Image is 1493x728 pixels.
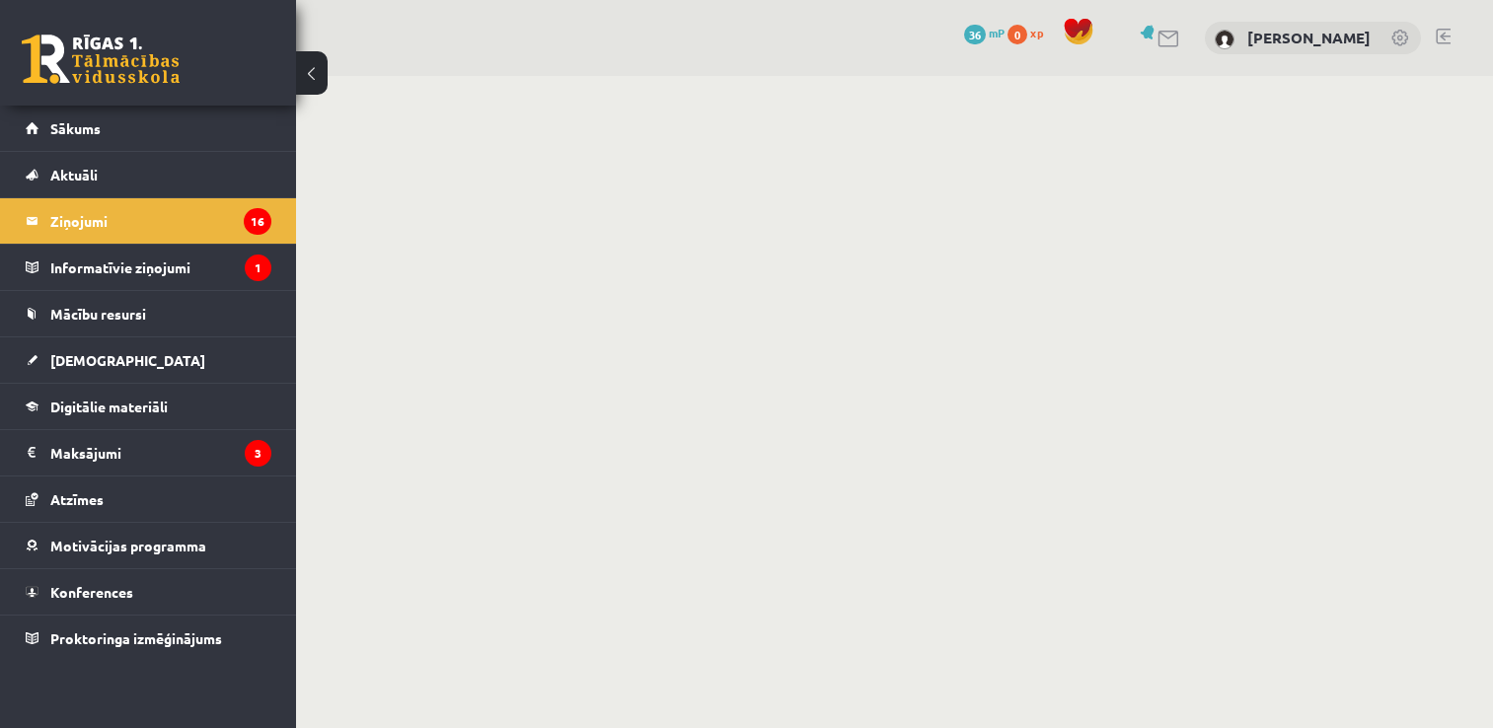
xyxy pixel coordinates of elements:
a: Rīgas 1. Tālmācības vidusskola [22,35,180,84]
span: Proktoringa izmēģinājums [50,629,222,647]
span: xp [1030,25,1043,40]
span: Konferences [50,583,133,601]
a: Sākums [26,106,271,151]
span: Aktuāli [50,166,98,183]
a: Aktuāli [26,152,271,197]
a: Ziņojumi16 [26,198,271,244]
i: 16 [244,208,271,235]
a: Konferences [26,569,271,615]
legend: Informatīvie ziņojumi [50,245,271,290]
a: Atzīmes [26,476,271,522]
a: [DEMOGRAPHIC_DATA] [26,337,271,383]
img: Ivanda Kokina [1215,30,1234,49]
a: Maksājumi3 [26,430,271,475]
span: Motivācijas programma [50,537,206,554]
legend: Ziņojumi [50,198,271,244]
legend: Maksājumi [50,430,271,475]
a: Digitālie materiāli [26,384,271,429]
a: 36 mP [964,25,1005,40]
a: Informatīvie ziņojumi1 [26,245,271,290]
span: 0 [1008,25,1027,44]
span: Digitālie materiāli [50,398,168,415]
span: mP [989,25,1005,40]
span: Sākums [50,119,101,137]
a: 0 xp [1008,25,1053,40]
span: [DEMOGRAPHIC_DATA] [50,351,205,369]
span: 36 [964,25,986,44]
i: 3 [245,440,271,467]
i: 1 [245,255,271,281]
a: Proktoringa izmēģinājums [26,616,271,661]
span: Mācību resursi [50,305,146,323]
span: Atzīmes [50,490,104,508]
a: Motivācijas programma [26,523,271,568]
a: [PERSON_NAME] [1247,28,1371,47]
a: Mācību resursi [26,291,271,336]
